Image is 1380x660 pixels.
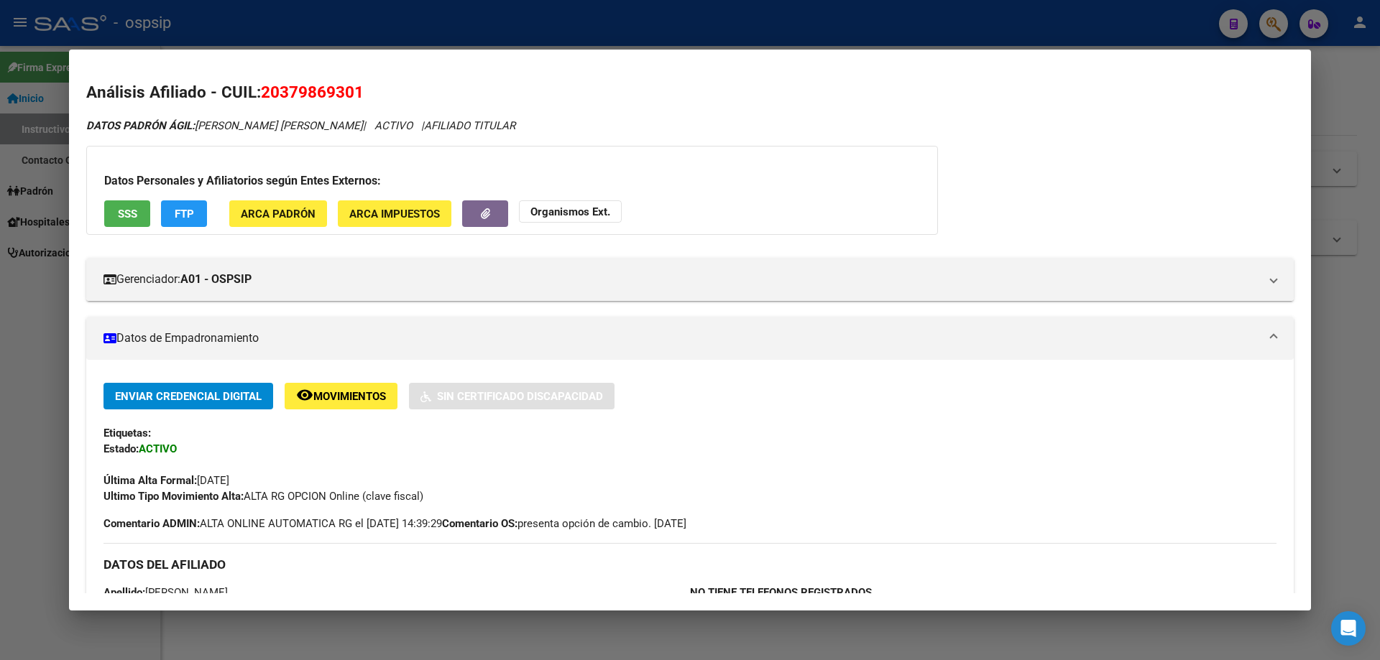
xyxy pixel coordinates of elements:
[519,200,622,223] button: Organismos Ext.
[437,390,603,403] span: Sin Certificado Discapacidad
[424,119,515,132] span: AFILIADO TITULAR
[442,517,517,530] strong: Comentario OS:
[86,119,195,132] strong: DATOS PADRÓN ÁGIL:
[103,490,423,503] span: ALTA RG OPCION Online (clave fiscal)
[180,271,252,288] strong: A01 - OSPSIP
[103,474,197,487] strong: Última Alta Formal:
[103,271,1259,288] mat-panel-title: Gerenciador:
[1331,611,1366,646] div: Open Intercom Messenger
[285,383,397,409] button: Movimientos
[338,200,451,227] button: ARCA Impuestos
[690,586,872,599] strong: NO TIENE TELEFONOS REGISTRADOS
[86,119,363,132] span: [PERSON_NAME] [PERSON_NAME]
[86,258,1294,301] mat-expansion-panel-header: Gerenciador:A01 - OSPSIP
[115,390,262,403] span: Enviar Credencial Digital
[103,557,1276,572] h3: DATOS DEL AFILIADO
[139,442,177,455] strong: ACTIVO
[229,200,327,227] button: ARCA Padrón
[103,474,229,487] span: [DATE]
[103,517,200,530] strong: Comentario ADMIN:
[86,80,1294,105] h2: Análisis Afiliado - CUIL:
[103,330,1259,347] mat-panel-title: Datos de Empadronamiento
[103,516,442,531] span: ALTA ONLINE AUTOMATICA RG el [DATE] 14:39:29
[86,317,1294,360] mat-expansion-panel-header: Datos de Empadronamiento
[118,208,137,220] span: SSS
[104,172,920,190] h3: Datos Personales y Afiliatorios según Entes Externos:
[175,208,194,220] span: FTP
[241,208,316,220] span: ARCA Padrón
[296,386,313,404] mat-icon: remove_red_eye
[103,442,139,455] strong: Estado:
[409,383,615,409] button: Sin Certificado Discapacidad
[103,490,244,503] strong: Ultimo Tipo Movimiento Alta:
[103,586,228,599] span: [PERSON_NAME]
[530,205,610,218] strong: Organismos Ext.
[104,200,150,227] button: SSS
[261,83,364,101] span: 20379869301
[103,427,151,440] strong: Etiquetas:
[86,119,515,132] i: | ACTIVO |
[103,586,145,599] strong: Apellido:
[161,200,207,227] button: FTP
[103,383,273,409] button: Enviar Credencial Digital
[442,516,686,531] span: presenta opción de cambio. [DATE]
[349,208,440,220] span: ARCA Impuestos
[313,390,386,403] span: Movimientos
